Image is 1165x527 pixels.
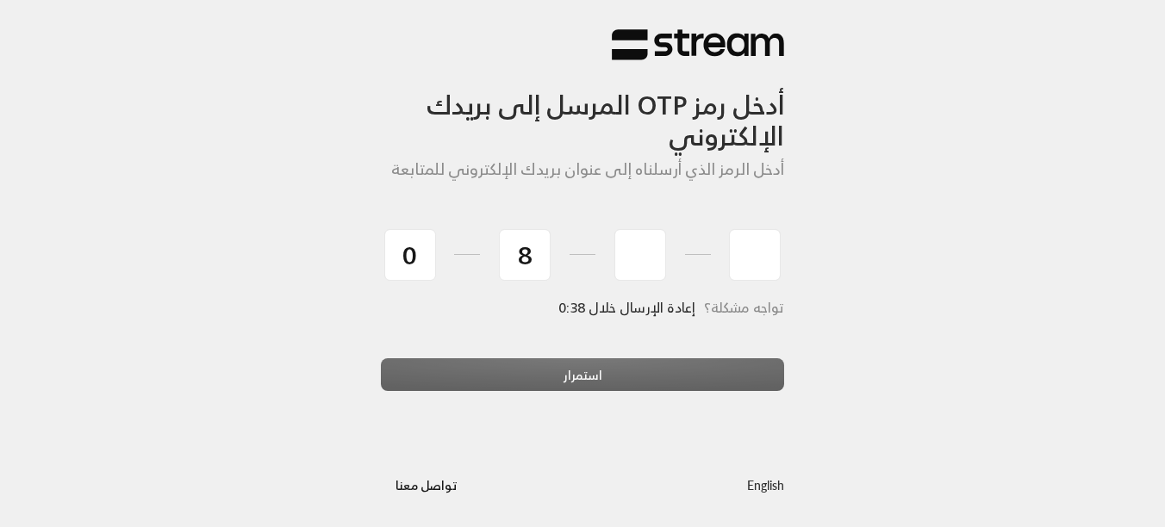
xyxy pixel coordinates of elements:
[704,295,784,319] span: تواجه مشكلة؟
[381,474,471,496] a: تواصل معنا
[612,28,784,62] img: Stream Logo
[381,469,471,501] button: تواصل معنا
[381,61,784,152] h3: أدخل رمز OTP المرسل إلى بريدك الإلكتروني
[559,295,695,319] span: إعادة الإرسال خلال 0:38
[747,469,784,501] a: English
[381,160,784,179] h5: أدخل الرمز الذي أرسلناه إلى عنوان بريدك الإلكتروني للمتابعة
